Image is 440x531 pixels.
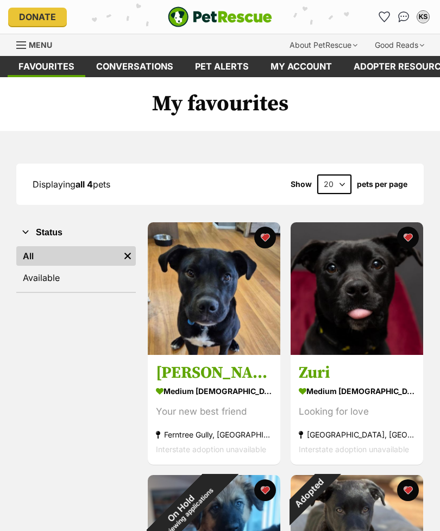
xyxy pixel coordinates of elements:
button: favourite [254,227,276,248]
a: Menu [16,34,60,54]
button: favourite [254,479,276,501]
a: [PERSON_NAME] medium [DEMOGRAPHIC_DATA] Dog Your new best friend Ferntree Gully, [GEOGRAPHIC_DATA... [148,354,280,465]
button: My account [414,8,432,26]
a: My account [260,56,343,77]
a: Conversations [395,8,412,26]
div: [GEOGRAPHIC_DATA], [GEOGRAPHIC_DATA] [299,427,415,442]
button: favourite [397,227,418,248]
div: Adopted [276,461,341,526]
img: Charlie [148,222,280,355]
a: PetRescue [168,7,272,27]
div: Ferntree Gully, [GEOGRAPHIC_DATA] [156,427,272,442]
div: KS [418,11,429,22]
div: Status [16,244,136,292]
button: Status [16,226,136,240]
a: All [16,246,120,266]
button: favourite [397,479,418,501]
h3: [PERSON_NAME] [156,363,272,383]
div: About PetRescue [282,34,365,56]
img: Zuri [291,222,423,355]
strong: all 4 [76,179,93,190]
img: chat-41dd97257d64d25036548639549fe6c8038ab92f7586957e7f3b1b290dea8141.svg [398,11,410,22]
img: logo-e224e6f780fb5917bec1dbf3a21bbac754714ae5b6737aabdf751b685950b380.svg [168,7,272,27]
a: Pet alerts [184,56,260,77]
div: Your new best friend [156,404,272,419]
div: Good Reads [367,34,432,56]
a: Remove filter [120,246,136,266]
div: Looking for love [299,404,415,419]
a: Favourites [8,56,85,77]
span: Interstate adoption unavailable [156,445,266,454]
span: Menu [29,40,52,49]
ul: Account quick links [375,8,432,26]
a: Favourites [375,8,393,26]
a: conversations [85,56,184,77]
label: pets per page [357,180,407,189]
div: medium [DEMOGRAPHIC_DATA] Dog [156,383,272,399]
span: Show [291,180,312,189]
a: Available [16,268,136,288]
span: Displaying pets [33,179,110,190]
a: Zuri medium [DEMOGRAPHIC_DATA] Dog Looking for love [GEOGRAPHIC_DATA], [GEOGRAPHIC_DATA] Intersta... [291,354,423,465]
a: Donate [8,8,67,26]
div: medium [DEMOGRAPHIC_DATA] Dog [299,383,415,399]
h3: Zuri [299,363,415,383]
span: Interstate adoption unavailable [299,445,409,454]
